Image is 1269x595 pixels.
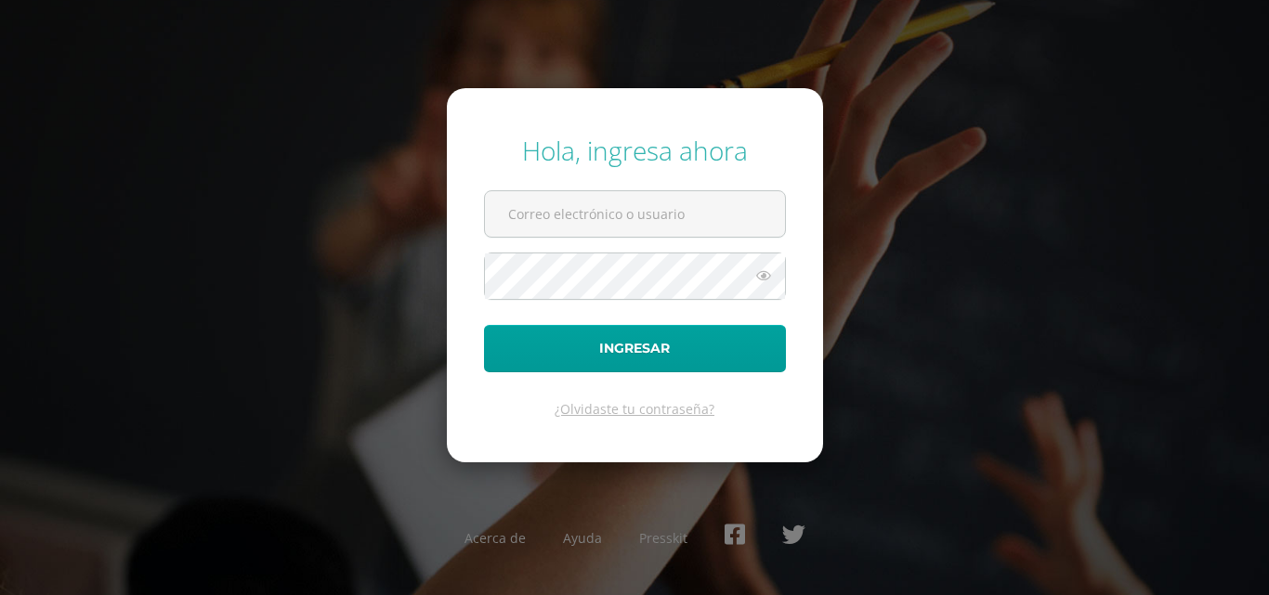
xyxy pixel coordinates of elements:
[563,529,602,547] a: Ayuda
[464,529,526,547] a: Acerca de
[555,400,714,418] a: ¿Olvidaste tu contraseña?
[485,191,785,237] input: Correo electrónico o usuario
[484,133,786,168] div: Hola, ingresa ahora
[639,529,687,547] a: Presskit
[484,325,786,372] button: Ingresar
